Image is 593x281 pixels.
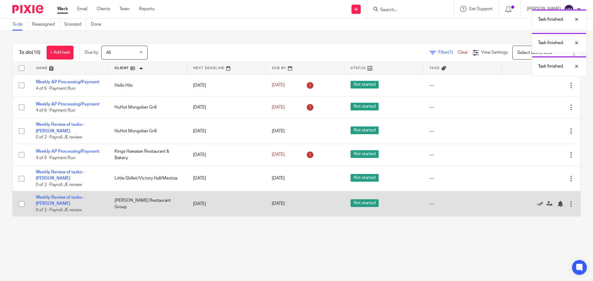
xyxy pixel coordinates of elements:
[272,176,285,181] span: [DATE]
[272,105,285,110] span: [DATE]
[36,108,75,113] span: 4 of 6 · Payment Run
[429,175,496,181] div: ---
[187,74,266,96] td: [DATE]
[32,19,60,31] a: Reassigned
[108,166,187,191] td: Little Skillet/Victory Hall/Mestiza
[36,195,85,206] a: Weekly Review of tasks - [PERSON_NAME]
[187,166,266,191] td: [DATE]
[351,199,379,207] span: Not started
[108,118,187,144] td: HuHot Mongolian Grill
[36,170,85,180] a: Weekly Review of tasks - [PERSON_NAME]
[19,49,40,56] h1: To do
[91,19,106,31] a: Done
[272,153,285,157] span: [DATE]
[106,51,111,55] span: All
[139,6,154,12] a: Reports
[108,144,187,166] td: Kings Hawaiian Restaurant & Bakery
[351,150,379,158] span: Not started
[108,191,187,217] td: [PERSON_NAME] Restaurant Group
[429,82,496,89] div: ---
[187,118,266,144] td: [DATE]
[351,81,379,89] span: Not started
[108,96,187,118] td: HuHot Mongolian Grill
[351,174,379,182] span: Not started
[64,19,86,31] a: Snoozed
[351,103,379,110] span: Not started
[36,102,99,106] a: Weekly AP Processing/Payment
[538,16,564,23] p: Task finished.
[12,19,27,31] a: To do
[36,80,99,84] a: Weekly AP Processing/Payment
[537,201,546,207] a: Mark as done
[564,4,574,14] img: svg%3E
[57,6,68,12] a: Work
[77,6,87,12] a: Email
[272,129,285,133] span: [DATE]
[36,156,75,160] span: 4 of 6 · Payment Run
[85,49,98,56] p: Due by
[108,74,187,96] td: Hello Hilo
[187,191,266,217] td: [DATE]
[36,122,85,133] a: Weekly Review of tasks - [PERSON_NAME]
[429,201,496,207] div: ---
[12,5,43,13] img: Pixie
[429,152,496,158] div: ---
[47,46,74,60] a: + Add task
[538,63,564,69] p: Task finished.
[538,40,564,46] p: Task finished.
[120,6,130,12] a: Team
[36,86,75,91] span: 4 of 6 · Payment Run
[272,202,285,206] span: [DATE]
[429,104,496,110] div: ---
[36,208,82,212] span: 0 of 2 · Payroll JE review
[36,183,82,187] span: 0 of 2 · Payroll JE review
[429,128,496,134] div: ---
[97,6,110,12] a: Clients
[36,135,82,139] span: 0 of 2 · Payroll JE review
[32,50,40,55] span: (16)
[351,126,379,134] span: Not started
[272,83,285,88] span: [DATE]
[36,149,99,154] a: Weekly AP Processing/Payment
[187,96,266,118] td: [DATE]
[187,144,266,166] td: [DATE]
